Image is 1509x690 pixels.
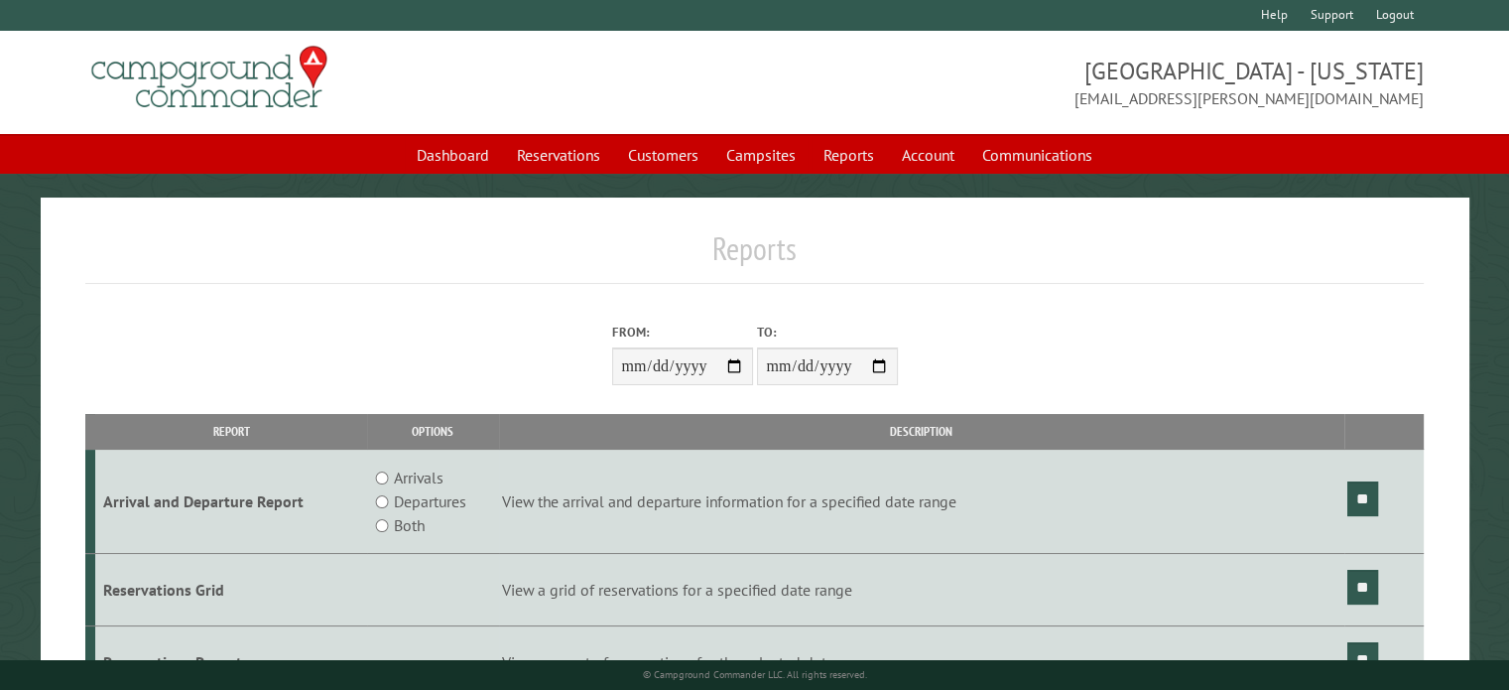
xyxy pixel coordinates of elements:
[755,55,1424,110] span: [GEOGRAPHIC_DATA] - [US_STATE] [EMAIL_ADDRESS][PERSON_NAME][DOMAIN_NAME]
[394,489,466,513] label: Departures
[85,39,333,116] img: Campground Commander
[499,554,1344,626] td: View a grid of reservations for a specified date range
[890,136,966,174] a: Account
[367,414,499,449] th: Options
[95,450,367,554] td: Arrival and Departure Report
[812,136,886,174] a: Reports
[394,466,443,489] label: Arrivals
[405,136,501,174] a: Dashboard
[612,323,753,342] label: From:
[394,513,425,537] label: Both
[970,136,1104,174] a: Communications
[714,136,808,174] a: Campsites
[95,554,367,626] td: Reservations Grid
[499,450,1344,554] td: View the arrival and departure information for a specified date range
[85,229,1424,284] h1: Reports
[757,323,898,342] label: To:
[505,136,612,174] a: Reservations
[95,414,367,449] th: Report
[616,136,710,174] a: Customers
[499,414,1344,449] th: Description
[643,668,867,681] small: © Campground Commander LLC. All rights reserved.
